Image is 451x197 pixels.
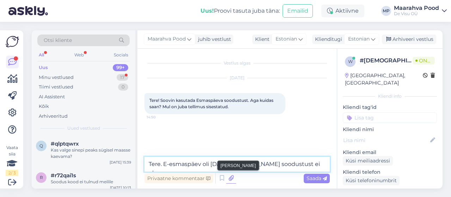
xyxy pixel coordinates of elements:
div: De Visu OÜ [394,11,439,17]
input: Lisa tag [343,112,437,123]
div: Proovi tasuta juba täna: [200,7,280,15]
p: Kliendi email [343,149,437,156]
div: Minu vestlused [39,74,74,81]
p: Kliendi nimi [343,126,437,133]
p: Kliendi telefon [343,168,437,176]
p: Kliendi tag'id [343,104,437,111]
div: Klient [252,36,270,43]
div: [DATE] [144,75,330,81]
span: Uued vestlused [67,125,100,131]
div: Socials [112,50,130,60]
div: Web [73,50,85,60]
img: Askly Logo [6,36,19,47]
textarea: Tere. E-esmaspäev oli [DATE]. [PERSON_NAME] soodustust ei ol [144,157,330,172]
div: Kas valge sinepi peaks sügisel maasse kaevama? [51,147,131,160]
div: Klienditugi [312,36,342,43]
div: Privaatne kommentaar [144,174,213,183]
p: Klienditeekond [343,188,437,196]
div: 17 [117,74,128,81]
div: Vaata siia [6,144,18,176]
span: Maarahva Pood [148,35,186,43]
span: #qlptqwrx [51,141,79,147]
span: #r72qai1s [51,172,76,179]
div: Tiimi vestlused [39,84,73,91]
small: [PERSON_NAME] [221,162,256,168]
a: Maarahva PoodDe Visu OÜ [394,5,447,17]
b: Uus! [200,7,214,14]
span: 14:50 [147,115,173,120]
div: juhib vestlust [195,36,231,43]
span: r [40,175,43,180]
div: 99+ [113,64,128,71]
input: Lisa nimi [343,136,429,144]
div: [DATE] 15:39 [110,160,131,165]
span: Online [413,57,435,64]
span: Tere! Soovin kasutada Esmaspäeva soodustust. Aga kuidas saan? Mul on juba tellimus sisestatud. [149,98,274,109]
div: Küsi telefoninumbrit [343,176,400,185]
div: Arhiveeri vestlus [382,35,436,44]
div: 2 / 3 [6,170,18,176]
div: # [DEMOGRAPHIC_DATA] [360,56,413,65]
span: Estonian [276,35,297,43]
div: Vestlus algas [144,60,330,66]
span: Estonian [348,35,370,43]
div: Soodus kood ei tulnud meilile [51,179,131,185]
div: MP [381,6,391,16]
span: w [348,59,353,64]
div: [GEOGRAPHIC_DATA], [GEOGRAPHIC_DATA] [345,72,423,87]
button: Emailid [283,4,313,18]
div: Küsi meiliaadressi [343,156,393,166]
div: Arhiveeritud [39,113,68,120]
div: Aktiivne [321,5,364,17]
div: Uus [39,64,48,71]
div: 0 [118,84,128,91]
span: Otsi kliente [44,37,72,44]
div: Kliendi info [343,93,437,99]
div: [DATE] 10:13 [110,185,131,190]
div: All [37,50,45,60]
div: Kõik [39,103,49,110]
span: Saada [307,175,327,181]
span: q [39,143,43,148]
div: Maarahva Pood [394,5,439,11]
div: AI Assistent [39,93,65,100]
